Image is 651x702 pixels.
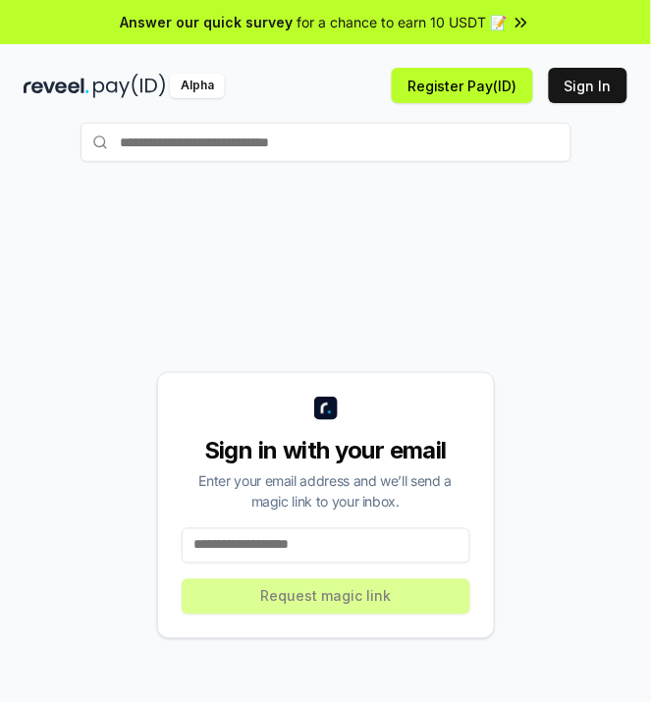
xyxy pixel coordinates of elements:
button: Register Pay(ID) [392,68,533,103]
div: Enter your email address and we’ll send a magic link to your inbox. [182,471,470,513]
span: for a chance to earn 10 USDT 📝 [298,12,508,32]
div: Sign in with your email [182,436,470,467]
div: Alpha [170,74,225,98]
button: Sign In [549,68,627,103]
img: logo_small [314,397,338,420]
img: pay_id [93,74,166,98]
img: reveel_dark [24,74,89,98]
span: Answer our quick survey [121,12,294,32]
